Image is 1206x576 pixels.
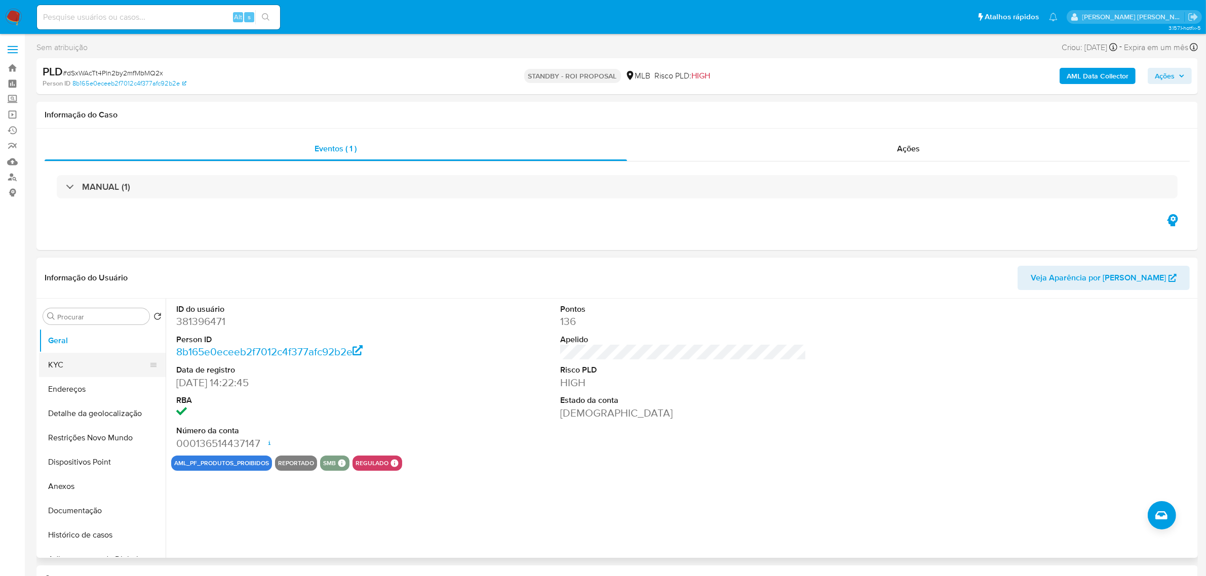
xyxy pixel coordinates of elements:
[1188,12,1198,22] a: Sair
[1124,42,1188,53] span: Expira em um mês
[560,334,806,345] dt: Apelido
[176,425,422,436] dt: Número da conta
[57,175,1178,198] div: MANUAL (1)
[278,461,314,465] button: reportado
[72,79,186,88] a: 8b165e0eceeb2f7012c4f377afc92b2e
[176,334,422,345] dt: Person ID
[897,143,920,154] span: Ações
[560,406,806,420] dd: [DEMOGRAPHIC_DATA]
[315,143,357,154] span: Eventos ( 1 )
[1031,266,1166,290] span: Veja Aparência por [PERSON_NAME]
[36,42,88,53] span: Sem atribuição
[174,461,269,465] button: aml_pf_produtos_proibidos
[560,314,806,328] dd: 136
[234,12,242,22] span: Alt
[560,376,806,390] dd: HIGH
[45,110,1190,120] h1: Informação do Caso
[39,547,166,571] button: Adiantamentos de Dinheiro
[39,499,166,523] button: Documentação
[1119,40,1122,54] span: -
[356,461,388,465] button: regulado
[39,523,166,547] button: Histórico de casos
[524,69,621,83] p: STANDBY - ROI PROPOSAL
[560,364,806,376] dt: Risco PLD
[560,304,806,315] dt: Pontos
[176,436,422,450] dd: 000136514437147
[1082,12,1185,22] p: emerson.gomes@mercadopago.com.br
[47,312,55,320] button: Procurar
[323,461,336,465] button: smb
[176,376,422,390] dd: [DATE] 14:22:45
[1060,68,1136,84] button: AML Data Collector
[255,10,276,24] button: search-icon
[1018,266,1190,290] button: Veja Aparência por [PERSON_NAME]
[39,474,166,499] button: Anexos
[82,181,130,192] h3: MANUAL (1)
[39,377,166,401] button: Endereços
[176,395,422,406] dt: RBA
[560,395,806,406] dt: Estado da conta
[1148,68,1192,84] button: Ações
[39,401,166,426] button: Detalhe da geolocalização
[176,364,422,376] dt: Data de registro
[1067,68,1129,84] b: AML Data Collector
[63,68,163,78] span: # dSxWAcTt4Pln2by2mfMbMQ2x
[692,70,711,81] span: HIGH
[985,12,1039,22] span: Atalhos rápidos
[39,328,166,353] button: Geral
[57,312,145,321] input: Procurar
[37,11,280,24] input: Pesquise usuários ou casos...
[43,79,70,88] b: Person ID
[625,70,651,81] div: MLB
[248,12,251,22] span: s
[153,312,162,323] button: Retornar ao pedido padrão
[1062,40,1117,54] div: Criou: [DATE]
[176,344,363,359] a: 8b165e0eceeb2f7012c4f377afc92b2e
[45,273,128,283] h1: Informação do Usuário
[655,70,711,81] span: Risco PLD:
[1049,13,1058,21] a: Notificações
[1155,68,1175,84] span: Ações
[176,304,422,315] dt: ID do usuário
[39,426,166,450] button: Restrições Novo Mundo
[39,353,158,377] button: KYC
[176,314,422,328] dd: 381396471
[39,450,166,474] button: Dispositivos Point
[43,63,63,79] b: PLD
